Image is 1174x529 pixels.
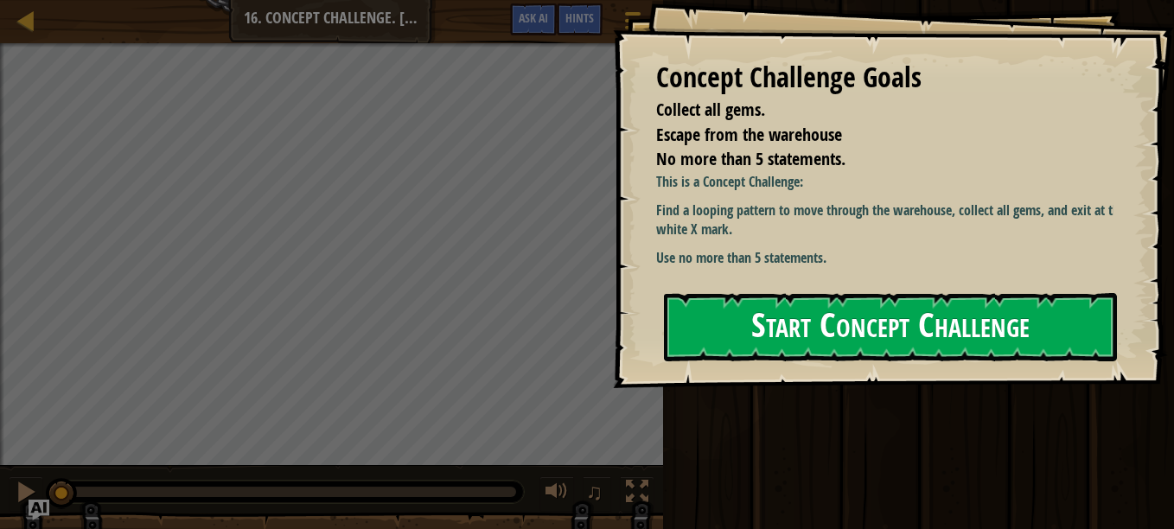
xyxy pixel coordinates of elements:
[635,98,1109,123] li: Collect all gems.
[656,123,842,146] span: Escape from the warehouse
[656,98,765,121] span: Collect all gems.
[656,248,826,267] strong: Use no more than 5 statements.
[635,147,1109,172] li: No more than 5 statements.
[539,476,574,512] button: Adjust volume
[583,476,612,512] button: ♫
[510,3,557,35] button: Ask AI
[656,172,1126,192] p: This is a Concept Challenge:
[611,3,654,44] button: Show game menu
[519,10,548,26] span: Ask AI
[565,10,594,26] span: Hints
[29,500,49,520] button: Ask AI
[586,479,603,505] span: ♫
[9,476,43,512] button: Ctrl + P: Pause
[656,147,845,170] span: No more than 5 statements.
[635,123,1109,148] li: Escape from the warehouse
[620,476,654,512] button: Toggle fullscreen
[664,293,1117,361] button: Start Concept Challenge
[656,201,1126,240] p: Find a looping pattern to move through the warehouse, collect all gems, and exit at the white X m...
[656,58,1113,98] div: Concept Challenge Goals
